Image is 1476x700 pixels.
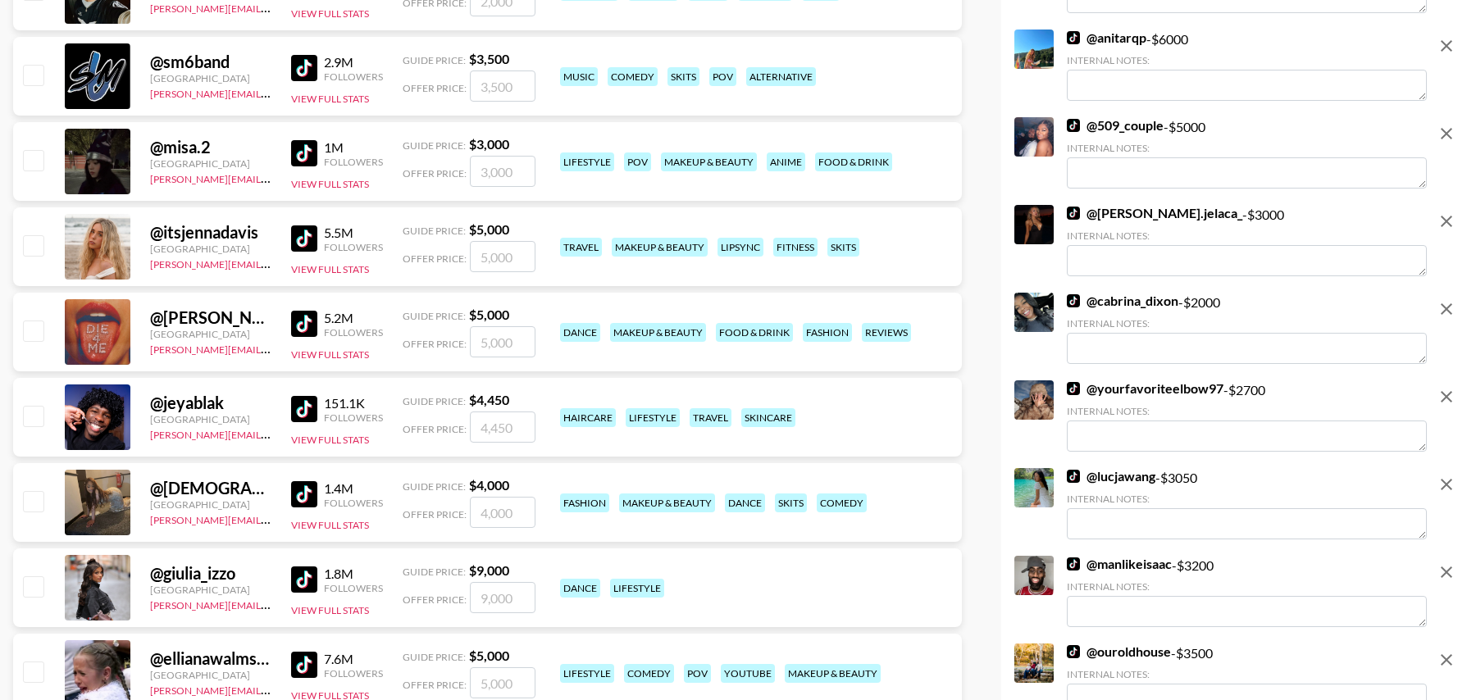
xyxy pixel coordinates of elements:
div: - $ 6000 [1067,30,1427,101]
div: travel [690,408,731,427]
div: lifestyle [560,152,614,171]
div: [GEOGRAPHIC_DATA] [150,413,271,425]
div: - $ 3200 [1067,556,1427,627]
div: Followers [324,326,383,339]
div: - $ 3000 [1067,205,1427,276]
div: - $ 3050 [1067,468,1427,539]
img: TikTok [291,225,317,252]
div: Followers [324,497,383,509]
div: fitness [773,238,818,257]
button: View Full Stats [291,519,369,531]
div: 151.1K [324,395,383,411]
strong: $ 5,000 [469,648,509,663]
a: @manlikeisaac [1067,556,1172,572]
div: 5.2M [324,310,383,326]
div: [GEOGRAPHIC_DATA] [150,669,271,681]
div: Followers [324,156,383,168]
div: pov [684,664,711,683]
img: TikTok [1067,119,1080,132]
div: makeup & beauty [619,493,715,512]
div: lifestyle [610,579,664,598]
div: alternative [746,67,816,86]
div: @ [PERSON_NAME].[PERSON_NAME] [150,307,271,328]
div: anime [767,152,805,171]
a: [PERSON_NAME][EMAIL_ADDRESS][DOMAIN_NAME] [150,255,393,270]
span: Guide Price: [403,310,466,322]
button: View Full Stats [291,178,369,190]
div: Followers [324,667,383,680]
span: Offer Price: [403,679,467,691]
div: Followers [324,582,383,594]
div: travel [560,238,602,257]
button: remove [1430,205,1463,238]
div: makeup & beauty [612,238,708,257]
div: comedy [608,67,658,86]
img: TikTok [291,396,317,422]
div: 1M [324,139,383,156]
div: Internal Notes: [1067,142,1427,154]
a: [PERSON_NAME][EMAIL_ADDRESS][DOMAIN_NAME] [150,84,393,100]
a: @ouroldhouse [1067,643,1171,660]
div: @ [DEMOGRAPHIC_DATA] [150,478,271,498]
img: TikTok [291,566,317,593]
span: Offer Price: [403,423,467,435]
button: View Full Stats [291,348,369,361]
div: dance [560,579,600,598]
img: TikTok [1067,557,1080,570]
a: [PERSON_NAME][EMAIL_ADDRESS][DOMAIN_NAME] [150,170,393,185]
a: @yourfavoriteelbow97 [1067,380,1223,397]
div: makeup & beauty [785,664,881,683]
div: fashion [560,493,609,512]
div: 7.6M [324,651,383,667]
div: [GEOGRAPHIC_DATA] [150,72,271,84]
div: Followers [324,411,383,424]
span: Offer Price: [403,167,467,180]
div: pov [624,152,651,171]
a: @509_couple [1067,117,1164,134]
input: 4,450 [470,411,535,443]
div: Internal Notes: [1067,405,1427,417]
span: Guide Price: [403,225,466,237]
a: @[PERSON_NAME].jelaca_ [1067,205,1242,221]
div: lifestyle [626,408,680,427]
img: TikTok [291,55,317,81]
button: remove [1430,117,1463,150]
input: 5,000 [470,326,535,357]
img: TikTok [291,140,317,166]
span: Offer Price: [403,338,467,350]
button: View Full Stats [291,604,369,616]
div: skits [667,67,699,86]
div: @ misa.2 [150,137,271,157]
div: dance [560,323,600,342]
span: Guide Price: [403,566,466,578]
div: [GEOGRAPHIC_DATA] [150,243,271,255]
div: fashion [803,323,852,342]
div: [GEOGRAPHIC_DATA] [150,584,271,596]
div: Internal Notes: [1067,580,1427,593]
a: @lucjawang [1067,468,1155,484]
img: TikTok [1067,207,1080,220]
a: @cabrina_dixon [1067,293,1178,309]
strong: $ 5,000 [469,221,509,237]
a: [PERSON_NAME][EMAIL_ADDRESS][DOMAIN_NAME] [150,340,393,356]
div: @ itsjennadavis [150,222,271,243]
input: 5,000 [470,667,535,698]
strong: $ 3,000 [469,136,509,152]
div: food & drink [815,152,892,171]
div: skits [775,493,807,512]
div: lipsync [717,238,763,257]
strong: $ 3,500 [469,51,509,66]
button: View Full Stats [291,93,369,105]
strong: $ 4,450 [469,392,509,407]
button: View Full Stats [291,434,369,446]
button: remove [1430,468,1463,501]
div: dance [725,493,765,512]
div: skits [827,238,859,257]
span: Offer Price: [403,508,467,520]
div: reviews [862,323,911,342]
span: Guide Price: [403,480,466,493]
button: remove [1430,556,1463,589]
input: 5,000 [470,241,535,272]
button: remove [1430,30,1463,62]
div: comedy [624,664,674,683]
